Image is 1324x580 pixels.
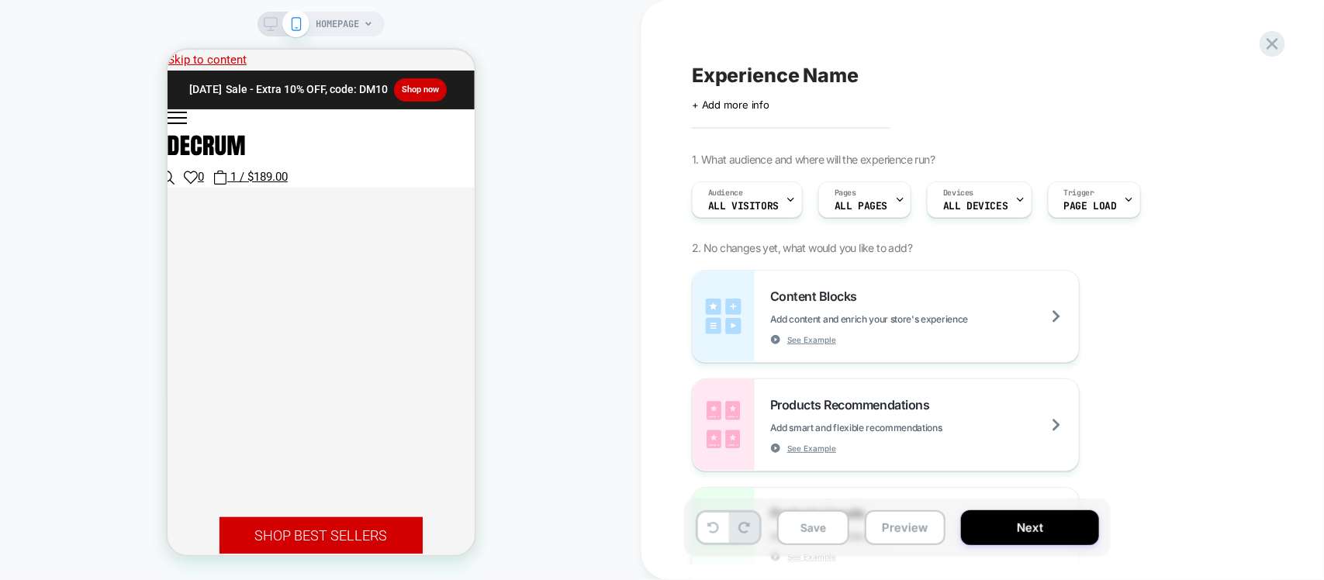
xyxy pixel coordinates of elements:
span: / [72,120,77,134]
span: Content Blocks [770,288,865,304]
span: Add smart and flexible recommendations [770,422,1020,433]
button: Preview [865,510,945,545]
span: Page Load [1064,201,1117,212]
button: Next [961,510,1099,545]
span: 0 [30,120,36,134]
span: Add content and enrich your store's experience [770,313,1046,325]
a: Shop now [226,29,279,52]
span: Audience [708,188,743,199]
span: All Visitors [708,201,779,212]
span: [DATE] [22,30,54,50]
span: See Example [787,334,836,345]
span: ALL DEVICES [943,201,1008,212]
span: 1 [63,120,69,134]
span: ALL PAGES [835,201,887,212]
button: Save [777,510,849,545]
a: SHOP BEST SELLERS [52,468,255,504]
a: 1 / $189.00 [46,121,120,135]
a: 0 [16,121,36,135]
span: Devices [943,188,973,199]
span: Experience Name [692,64,859,87]
span: See Example [787,443,836,454]
span: 2. No changes yet, what would you like to add? [692,241,912,254]
span: HOMEPAGE [316,12,360,36]
span: Pages [835,188,856,199]
span: + Add more info [692,98,769,111]
span: 1. What audience and where will the experience run? [692,153,935,166]
span: Products Recommendations [770,397,937,413]
span: Trigger [1064,188,1094,199]
span: $189.00 [80,120,120,134]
